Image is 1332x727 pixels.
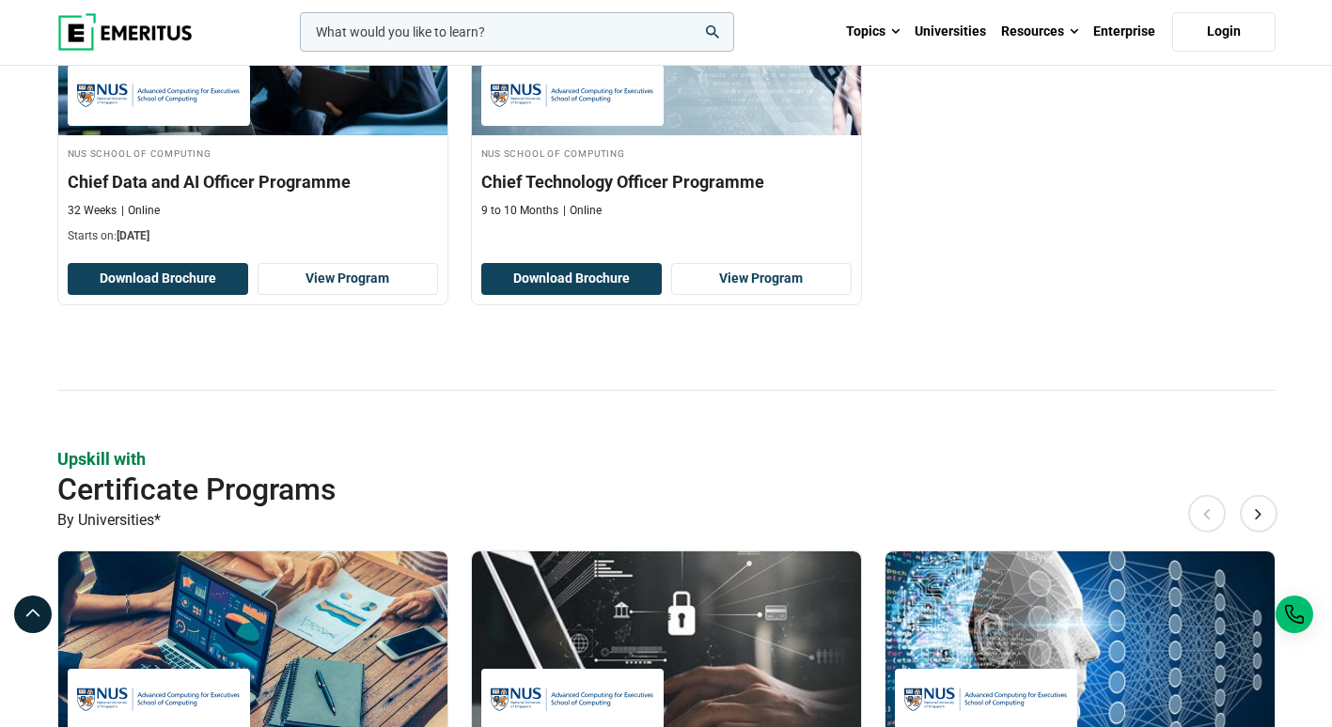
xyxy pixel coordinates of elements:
img: NUS School of Computing [904,678,1068,720]
img: NUS School of Computing [77,74,241,116]
button: Download Brochure [481,263,662,295]
h3: Chief Data and AI Officer Programme [68,170,438,193]
p: Online [563,203,602,219]
button: Download Brochure [68,263,248,295]
a: View Program [258,263,438,295]
p: Starts on: [68,228,438,244]
button: Next [1240,495,1277,533]
h2: Certificate Programs [57,471,1153,508]
h4: NUS School of Computing [68,145,438,161]
img: NUS School of Computing [77,678,241,720]
button: Previous [1188,495,1226,533]
input: woocommerce-product-search-field-0 [300,12,734,52]
h3: Chief Technology Officer Programme [481,170,852,193]
p: By Universities* [57,508,1276,533]
span: [DATE] [117,229,149,242]
a: Login [1172,12,1276,52]
p: 9 to 10 Months [481,203,558,219]
p: 32 Weeks [68,203,117,219]
p: Upskill with [57,447,1276,471]
h4: NUS School of Computing [481,145,852,161]
img: NUS School of Computing [491,678,654,720]
a: View Program [671,263,852,295]
p: Online [121,203,160,219]
img: NUS School of Computing [491,74,654,116]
